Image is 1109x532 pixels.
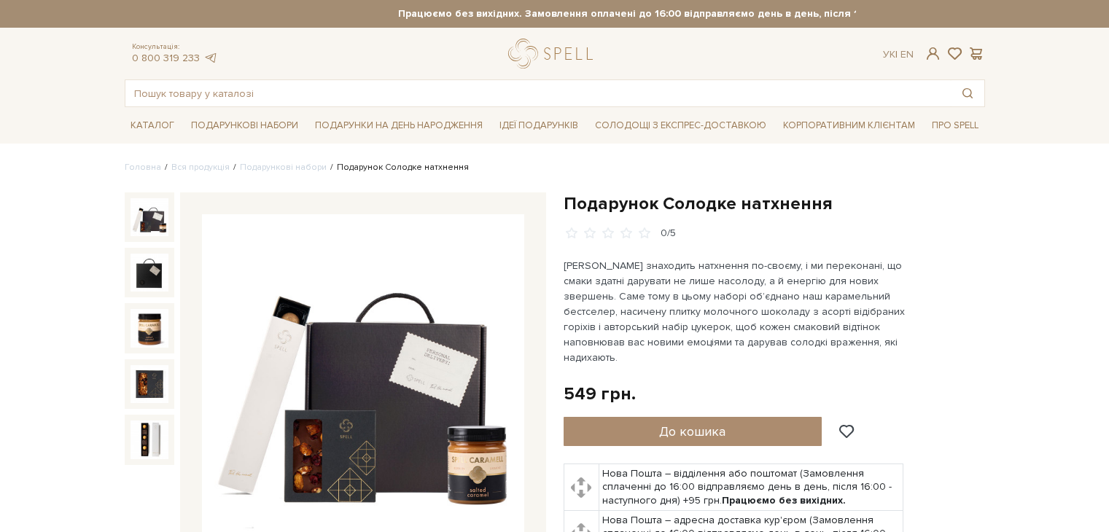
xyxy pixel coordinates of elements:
span: Подарунки на День народження [309,114,489,137]
img: Подарунок Солодке натхнення [131,365,168,403]
a: Корпоративним клієнтам [777,113,921,138]
input: Пошук товару у каталозі [125,80,951,106]
a: Головна [125,162,161,173]
b: Працюємо без вихідних. [722,494,846,506]
span: Про Spell [926,114,984,137]
span: Каталог [125,114,180,137]
a: 0 800 319 233 [132,52,200,64]
img: Подарунок Солодке натхнення [131,420,168,458]
img: Подарунок Солодке натхнення [131,309,168,347]
img: Подарунок Солодке натхнення [131,254,168,292]
div: 549 грн. [564,383,636,405]
a: Солодощі з експрес-доставкою [589,113,772,138]
div: 0/5 [661,227,676,240]
span: До кошика [659,423,725,439]
button: До кошика [564,417,822,446]
span: Консультація: [132,42,218,52]
a: logo [508,39,599,69]
h1: Подарунок Солодке натхнення [564,192,985,215]
p: [PERSON_NAME] знаходить натхнення по-своєму, і ми переконані, що смаки здатні дарувати не лише на... [564,258,906,365]
a: telegram [203,52,218,64]
span: | [895,48,898,60]
li: Подарунок Солодке натхнення [327,161,469,174]
img: Подарунок Солодке натхнення [131,198,168,236]
a: Подарункові набори [240,162,327,173]
a: Вся продукція [171,162,230,173]
button: Пошук товару у каталозі [951,80,984,106]
td: Нова Пошта – відділення або поштомат (Замовлення сплаченні до 16:00 відправляємо день в день, піс... [599,464,903,511]
span: Подарункові набори [185,114,304,137]
a: En [900,48,914,60]
div: Ук [883,48,914,61]
span: Ідеї подарунків [494,114,584,137]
